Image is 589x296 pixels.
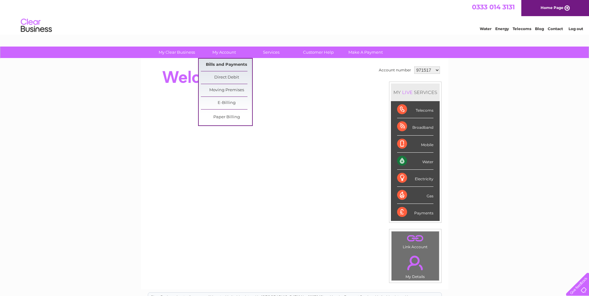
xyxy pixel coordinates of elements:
[293,47,344,58] a: Customer Help
[397,187,433,204] div: Gas
[397,118,433,135] div: Broadband
[472,3,515,11] a: 0333 014 3131
[397,153,433,170] div: Water
[495,26,509,31] a: Energy
[20,16,52,35] img: logo.png
[535,26,544,31] a: Blog
[569,26,583,31] a: Log out
[397,204,433,221] div: Payments
[198,47,250,58] a: My Account
[401,89,414,95] div: LIVE
[397,170,433,187] div: Electricity
[340,47,391,58] a: Make A Payment
[148,3,442,30] div: Clear Business is a trading name of Verastar Limited (registered in [GEOGRAPHIC_DATA] No. 3667643...
[513,26,531,31] a: Telecoms
[391,231,439,251] td: Link Account
[393,233,437,244] a: .
[201,71,252,84] a: Direct Debit
[246,47,297,58] a: Services
[391,250,439,281] td: My Details
[201,59,252,71] a: Bills and Payments
[201,84,252,96] a: Moving Premises
[151,47,202,58] a: My Clear Business
[480,26,492,31] a: Water
[548,26,563,31] a: Contact
[201,97,252,109] a: E-Billing
[397,136,433,153] div: Mobile
[393,252,437,274] a: .
[377,65,413,75] td: Account number
[397,101,433,118] div: Telecoms
[201,111,252,123] a: Paper Billing
[391,83,440,101] div: MY SERVICES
